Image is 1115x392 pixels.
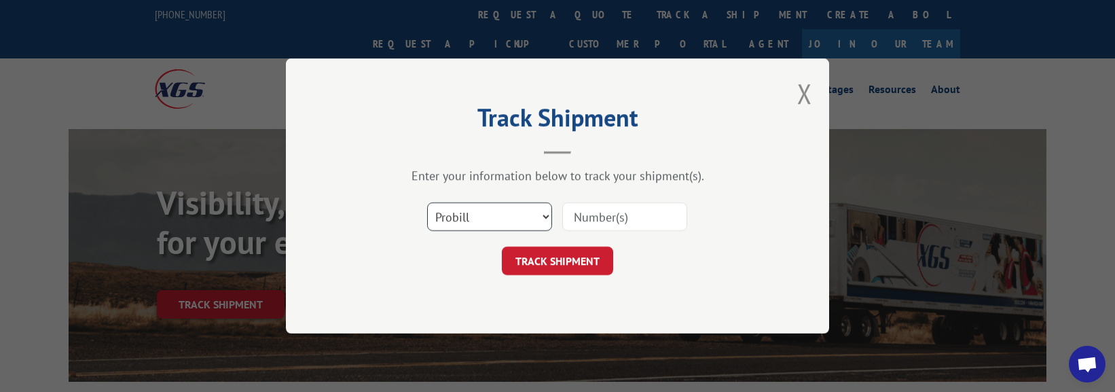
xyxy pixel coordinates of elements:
[354,168,761,183] div: Enter your information below to track your shipment(s).
[1069,346,1105,382] div: Open chat
[502,247,613,275] button: TRACK SHIPMENT
[797,75,812,111] button: Close modal
[354,108,761,134] h2: Track Shipment
[562,202,687,231] input: Number(s)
